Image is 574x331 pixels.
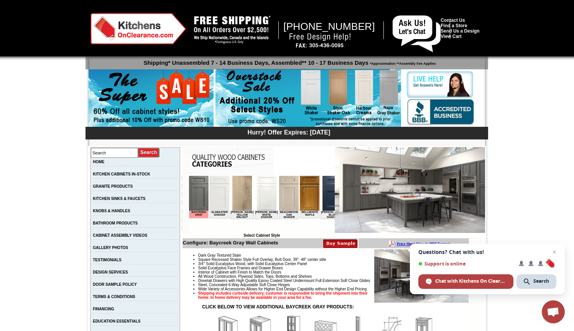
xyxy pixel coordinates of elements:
span: Steel, Concealed 6-Way Adjustable Soft Close Hinges [198,283,290,287]
a: GRANITE PRODUCTS [93,184,133,188]
a: Find a Store [441,23,467,28]
img: Baycreek Gray [335,147,485,233]
a: Send Us a Design [441,28,479,34]
img: pdf.png [1,2,7,8]
a: EDUCATION ESSENTIALS [93,319,140,323]
b: Configure: Baycreek Gray Wall Cabinets [183,240,278,246]
b: Price Sheet View in PDF Format [9,3,62,7]
a: View Cart [441,34,461,39]
span: Wide Variety of Accessories Allows for Higher End Design Capability without the Higher End Pricing [198,287,367,291]
p: Shipping* Unassembled 7 - 14 Business Days, Assembled** 10 - 17 Business Days [89,56,488,66]
a: GALLERY PHOTOS [93,246,128,250]
span: Questions? Chat with us! [418,249,556,255]
span: Support is online [418,261,513,267]
a: HOME [93,160,104,164]
strong: Shipping includes curbside delivery, customer is responsible to bring the shipment into their hom... [198,291,368,300]
span: 3/4" Solid Eucalyptus Wood, with Solid Eucalyptus Center Panel [198,262,307,266]
span: Dark Gray Textured Stain [198,253,241,257]
strong: CLICK BELOW TO VIEW ADDITIONAL BAYCREEK GRAY PRODUCTS: [202,304,354,310]
div: Chat with Kitchens On Clearance [418,274,513,289]
a: DOOR SAMPLE POLICY [93,282,137,287]
a: TESTIMONIALS [93,258,121,262]
span: Square Recessed Shaker Style Full Overlay, Butt Door, 39"- 48" center stile [198,257,326,262]
span: [PHONE_NUMBER] [283,21,375,32]
a: BATHROOM PRODUCTS [93,221,138,225]
span: Interior of Cabinet with Finish to Match the Doors [198,270,281,274]
iframe: Browser incompatible [189,176,335,233]
a: KNOBS & HANDLES [93,209,130,213]
span: Solid Eucalyptus Face Frames and Drawer Boxes [198,266,283,270]
a: FINANCING [93,307,114,311]
a: DESIGN SERVICES [93,270,128,274]
span: Search [533,278,549,285]
img: Kitchens on Clearance Logo [90,13,186,44]
a: Price Sheet View in PDF Format [9,1,62,8]
div: Open chat [542,300,565,323]
span: Chat with Kitchens On Clearance [435,278,506,285]
a: CABINET ASSEMBLY VIDEOS [93,233,147,238]
div: Hurry! Offer Expires: [DATE] [89,128,488,136]
span: *Approximation **Assembly Fee Applies [368,60,436,66]
a: KITCHEN CABINETS IN-STOCK [93,172,150,176]
span: All Wood Construction, Plywood Sides, Tops, Bottoms and Shelves [198,274,312,279]
a: TERMS & CONDITIONS [93,295,135,299]
b: Select Cabinet Style [243,233,280,238]
img: Product Image [374,249,469,303]
input: Submit [138,147,160,158]
span: Close chat [550,247,559,257]
span: Dovetail Drawers with High Quality Epoxy Coated Steel Undermount Full Extension Soft Close Glides [198,279,370,283]
td: [PERSON_NAME] Blue Shaker [132,35,155,43]
div: Search [516,274,556,289]
a: KITCHEN SINKS & FAUCETS [93,197,145,201]
a: Contact Us [441,18,465,23]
